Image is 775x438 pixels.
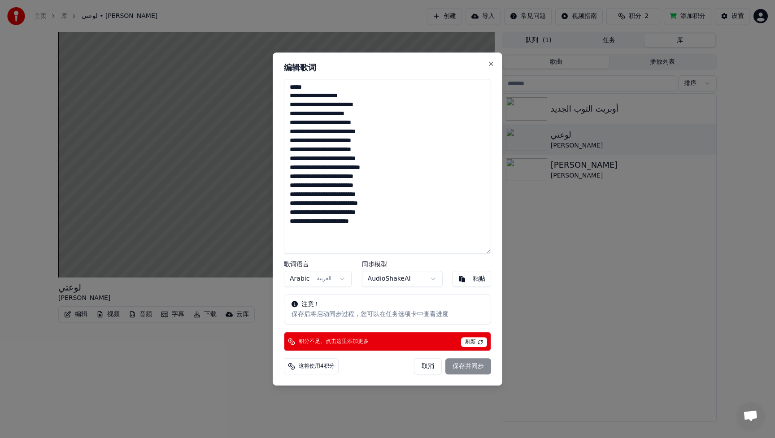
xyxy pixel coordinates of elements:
span: 积分不足。点击这里添加更多 [299,338,369,345]
span: 这将使用4积分 [299,363,335,370]
h2: 编辑歌词 [284,64,491,72]
div: 保存后将启动同步过程，您可以在任务选项卡中查看进度 [292,310,483,319]
label: 同步模型 [362,261,443,267]
div: 粘贴 [473,274,485,283]
button: 粘贴 [453,271,491,287]
button: 取消 [414,358,442,374]
div: 注意！ [292,300,483,309]
span: 刷新 [461,337,487,347]
label: 歌词语言 [284,261,352,267]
